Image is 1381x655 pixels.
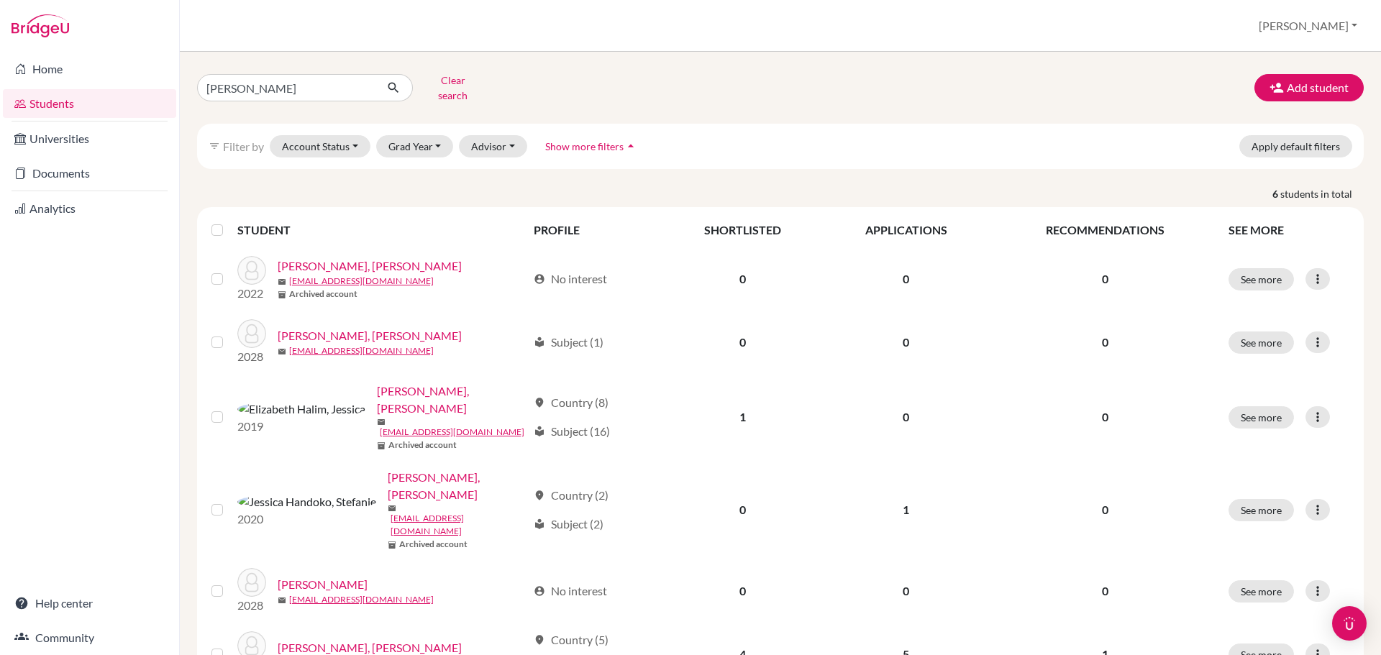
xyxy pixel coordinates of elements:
[1252,12,1364,40] button: [PERSON_NAME]
[3,589,176,618] a: Help center
[377,441,386,450] span: inventory_2
[663,213,822,247] th: SHORTLISTED
[237,568,266,597] img: Santoso, Jessica
[289,275,434,288] a: [EMAIL_ADDRESS][DOMAIN_NAME]
[237,493,376,510] img: Jessica Handoko, Stefanie
[237,510,376,528] p: 2020
[534,634,545,646] span: location_on
[663,311,822,374] td: 0
[413,69,493,106] button: Clear search
[237,285,266,302] p: 2022
[534,516,603,533] div: Subject (2)
[278,576,368,593] a: [PERSON_NAME]
[237,400,365,418] img: Elizabeth Halim, Jessica
[278,327,462,344] a: [PERSON_NAME], [PERSON_NAME]
[376,135,454,157] button: Grad Year
[223,139,264,153] span: Filter by
[663,460,822,559] td: 0
[999,408,1211,426] p: 0
[999,270,1211,288] p: 0
[3,159,176,188] a: Documents
[663,559,822,623] td: 0
[391,512,527,538] a: [EMAIL_ADDRESS][DOMAIN_NAME]
[237,597,266,614] p: 2028
[1239,135,1352,157] button: Apply default filters
[534,585,545,597] span: account_circle
[534,394,609,411] div: Country (8)
[822,247,990,311] td: 0
[534,397,545,408] span: location_on
[209,140,220,152] i: filter_list
[3,89,176,118] a: Students
[270,135,370,157] button: Account Status
[822,374,990,460] td: 0
[278,290,286,299] span: inventory_2
[459,135,527,157] button: Advisor
[1220,213,1358,247] th: SEE MORE
[197,74,375,101] input: Find student by name...
[12,14,69,37] img: Bridge-U
[377,383,527,417] a: [PERSON_NAME], [PERSON_NAME]
[1229,499,1294,521] button: See more
[377,418,386,426] span: mail
[545,140,624,152] span: Show more filters
[999,582,1211,600] p: 0
[1254,74,1364,101] button: Add student
[999,334,1211,351] p: 0
[1229,268,1294,290] button: See more
[525,213,663,247] th: PROFILE
[388,504,396,513] span: mail
[388,439,457,452] b: Archived account
[3,124,176,153] a: Universities
[1272,186,1280,201] strong: 6
[1229,406,1294,429] button: See more
[534,631,609,649] div: Country (5)
[822,460,990,559] td: 1
[534,518,545,530] span: local_library
[237,256,266,285] img: Aurelia Wijaya, Jessica
[1280,186,1364,201] span: students in total
[237,418,365,435] p: 2019
[237,348,266,365] p: 2028
[663,247,822,311] td: 0
[534,336,545,348] span: local_library
[624,139,638,153] i: arrow_drop_up
[278,347,286,356] span: mail
[534,423,610,440] div: Subject (16)
[534,273,545,285] span: account_circle
[663,374,822,460] td: 1
[388,541,396,549] span: inventory_2
[388,469,527,503] a: [PERSON_NAME], [PERSON_NAME]
[237,213,525,247] th: STUDENT
[822,311,990,374] td: 0
[822,213,990,247] th: APPLICATIONS
[289,593,434,606] a: [EMAIL_ADDRESS][DOMAIN_NAME]
[534,334,603,351] div: Subject (1)
[399,538,468,551] b: Archived account
[289,344,434,357] a: [EMAIL_ADDRESS][DOMAIN_NAME]
[534,270,607,288] div: No interest
[1229,331,1294,354] button: See more
[822,559,990,623] td: 0
[1332,606,1367,641] div: Open Intercom Messenger
[278,278,286,286] span: mail
[237,319,266,348] img: Clarissa Kawilarang, Jessica
[380,426,524,439] a: [EMAIL_ADDRESS][DOMAIN_NAME]
[278,596,286,605] span: mail
[533,135,650,157] button: Show more filtersarrow_drop_up
[3,55,176,83] a: Home
[3,194,176,223] a: Analytics
[278,257,462,275] a: [PERSON_NAME], [PERSON_NAME]
[534,487,609,504] div: Country (2)
[990,213,1220,247] th: RECOMMENDATIONS
[534,426,545,437] span: local_library
[534,490,545,501] span: location_on
[534,582,607,600] div: No interest
[3,623,176,652] a: Community
[1229,580,1294,603] button: See more
[999,501,1211,518] p: 0
[289,288,357,301] b: Archived account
